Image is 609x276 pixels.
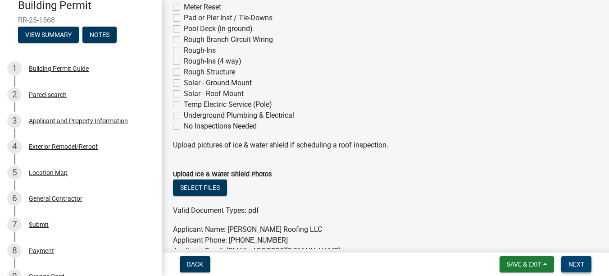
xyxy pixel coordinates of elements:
[18,32,79,39] wm-modal-confirm: Summary
[18,16,144,24] span: RR-25-1568
[18,27,79,43] button: View Summary
[500,256,554,272] button: Save & Exit
[184,121,257,132] label: No Inspections Needed
[7,114,22,128] div: 3
[184,110,294,121] label: Underground Plumbing & Electrical
[184,99,272,110] label: Temp Electric Service (Pole)
[7,191,22,206] div: 6
[7,244,22,258] div: 8
[184,34,273,45] label: Rough Branch Circuit Wiring
[184,67,235,78] label: Rough Structure
[184,13,273,23] label: Pad or Pier Inst / Tie-Downs
[7,139,22,154] div: 4
[184,88,244,99] label: Solar - Roof Mount
[29,170,68,176] div: Location Map
[29,195,82,202] div: General Contractor
[173,140,598,151] p: Upload pictures of ice & water shield if scheduling a roof inspection.
[7,217,22,232] div: 7
[29,143,98,150] div: Exterior Remodel/Reroof
[29,118,128,124] div: Applicant and Property Information
[7,166,22,180] div: 5
[173,206,259,215] span: Valid Document Types: pdf
[29,221,49,228] div: Submit
[184,2,221,13] label: Meter Reset
[29,248,54,254] div: Payment
[561,256,591,272] button: Next
[173,224,598,257] p: Applicant Name: [PERSON_NAME] Roofing LLC Applicant Phone: [PHONE_NUMBER] Applicant Email: [EMAIL...
[180,256,210,272] button: Back
[184,78,252,88] label: Solar - Ground Mount
[173,171,272,178] label: Upload Ice & Water Shield Photos
[173,179,227,196] button: Select files
[82,27,117,43] button: Notes
[29,65,89,72] div: Building Permit Guide
[7,87,22,102] div: 2
[184,45,216,56] label: Rough-Ins
[82,32,117,39] wm-modal-confirm: Notes
[184,23,253,34] label: Pool Deck (in-ground)
[184,56,241,67] label: Rough-Ins (4 way)
[568,261,584,268] span: Next
[7,61,22,76] div: 1
[507,261,541,268] span: Save & Exit
[29,92,67,98] div: Parcel search
[187,261,203,268] span: Back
